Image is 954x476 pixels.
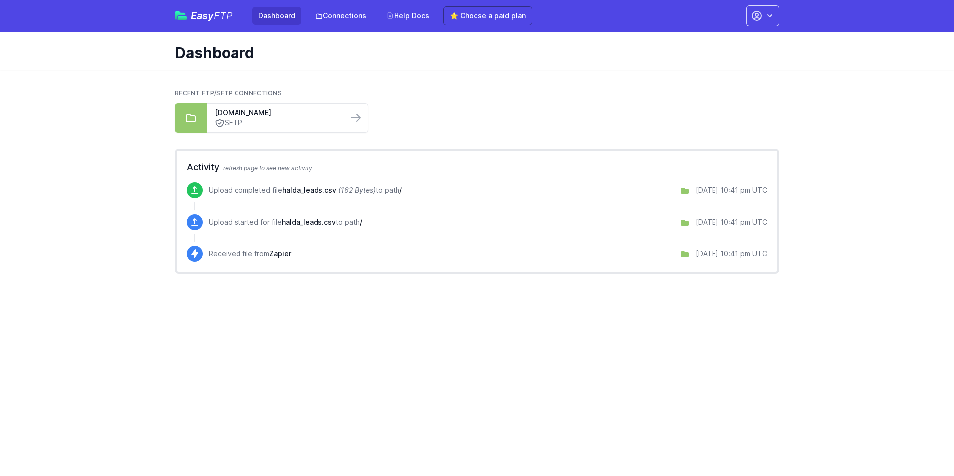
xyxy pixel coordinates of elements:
[399,186,402,194] span: /
[175,11,187,20] img: easyftp_logo.png
[443,6,532,25] a: ⭐ Choose a paid plan
[282,186,336,194] span: halda_leads.csv
[209,217,362,227] p: Upload started for file to path
[209,249,291,259] p: Received file from
[269,249,291,258] span: Zapier
[187,160,767,174] h2: Activity
[252,7,301,25] a: Dashboard
[215,108,340,118] a: [DOMAIN_NAME]
[696,185,767,195] div: [DATE] 10:41 pm UTC
[215,118,340,128] a: SFTP
[175,11,233,21] a: EasyFTP
[175,44,771,62] h1: Dashboard
[696,217,767,227] div: [DATE] 10:41 pm UTC
[380,7,435,25] a: Help Docs
[214,10,233,22] span: FTP
[309,7,372,25] a: Connections
[175,89,779,97] h2: Recent FTP/SFTP Connections
[360,218,362,226] span: /
[338,186,376,194] i: (162 Bytes)
[223,164,312,172] span: refresh page to see new activity
[696,249,767,259] div: [DATE] 10:41 pm UTC
[191,11,233,21] span: Easy
[209,185,402,195] p: Upload completed file to path
[282,218,336,226] span: halda_leads.csv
